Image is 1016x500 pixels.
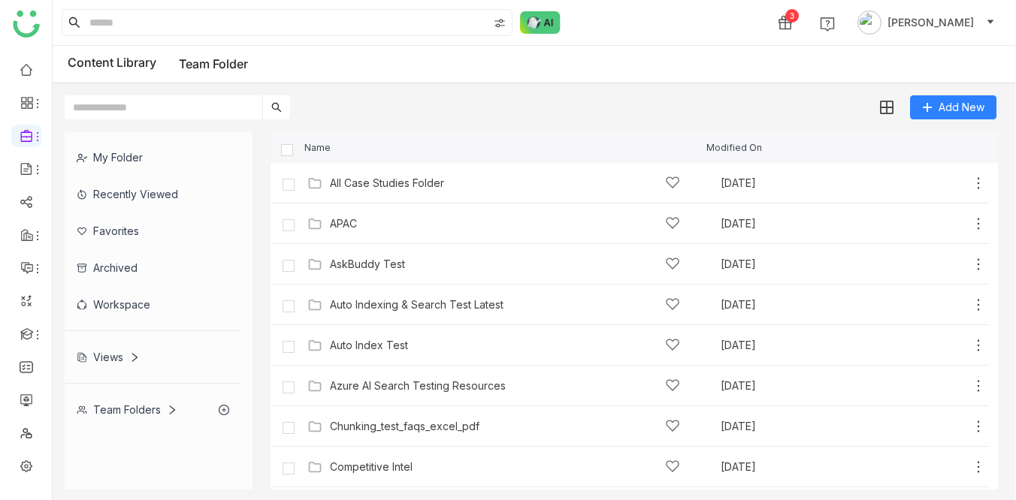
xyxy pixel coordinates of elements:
[307,216,322,231] img: Folder
[330,380,506,392] a: Azure AI Search Testing Resources
[77,403,177,416] div: Team Folders
[721,421,850,432] div: [DATE]
[179,56,248,71] a: Team Folder
[910,95,996,119] button: Add New
[68,55,248,74] div: Content Library
[721,218,850,229] div: [DATE]
[13,11,40,38] img: logo
[854,11,998,35] button: [PERSON_NAME]
[520,11,561,34] img: ask-buddy-normal.svg
[65,212,241,249] div: Favorites
[330,420,479,432] a: Chunking_test_faqs_excel_pdf
[330,299,503,311] a: Auto Indexing & Search Test Latest
[330,177,444,189] a: All Case Studies Folder
[857,11,881,35] img: avatar
[304,143,331,152] span: Name
[939,99,984,116] span: Add New
[307,378,322,393] img: Folder
[721,300,850,310] div: [DATE]
[65,176,241,212] div: Recently Viewed
[887,14,974,31] span: [PERSON_NAME]
[721,462,850,472] div: [DATE]
[721,259,850,270] div: [DATE]
[307,176,322,191] img: Folder
[721,340,850,351] div: [DATE]
[307,419,322,434] img: Folder
[330,339,408,351] a: Auto Index Test
[330,258,405,270] a: AskBuddy Test
[77,351,140,363] div: Views
[65,139,241,176] div: My Folder
[721,381,850,391] div: [DATE]
[494,17,506,29] img: search-type.svg
[307,459,322,474] img: Folder
[721,178,850,188] div: [DATE]
[65,249,241,286] div: Archived
[307,297,322,312] img: Folder
[330,218,357,230] a: APAC
[307,338,322,353] img: Folder
[65,286,241,323] div: Workspace
[330,461,413,473] a: Competitive Intel
[880,101,894,114] img: grid.svg
[307,257,322,272] img: Folder
[785,9,799,23] div: 3
[820,17,835,32] img: help.svg
[706,143,762,152] span: Modified On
